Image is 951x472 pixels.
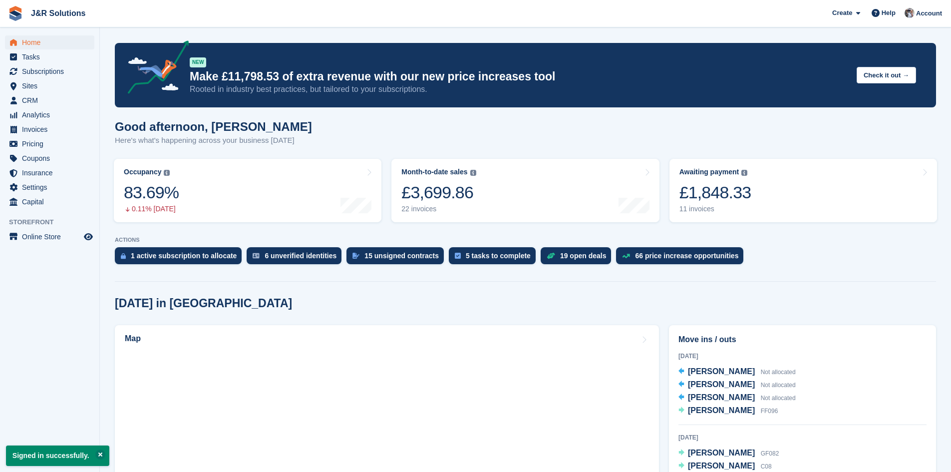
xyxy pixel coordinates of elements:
[115,247,247,269] a: 1 active subscription to allocate
[635,252,738,260] div: 66 price increase opportunities
[8,6,23,21] img: stora-icon-8386f47178a22dfd0bd8f6a31ec36ba5ce8667c1dd55bd0f319d3a0aa187defe.svg
[352,253,359,259] img: contract_signature_icon-13c848040528278c33f63329250d36e43548de30e8caae1d1a13099fd9432cc5.svg
[247,247,346,269] a: 6 unverified identities
[470,170,476,176] img: icon-info-grey-7440780725fd019a000dd9b08b2336e03edf1995a4989e88bcd33f0948082b44.svg
[115,297,292,310] h2: [DATE] in [GEOGRAPHIC_DATA]
[688,406,755,415] span: [PERSON_NAME]
[22,151,82,165] span: Coupons
[124,205,179,213] div: 0.11% [DATE]
[678,405,778,418] a: [PERSON_NAME] FF096
[115,237,936,243] p: ACTIONS
[678,334,927,346] h2: Move ins / outs
[688,449,755,457] span: [PERSON_NAME]
[622,254,630,258] img: price_increase_opportunities-93ffe204e8149a01c8c9dc8f82e8f89637d9d84a8eef4429ea346261dce0b2c0.svg
[679,168,739,176] div: Awaiting payment
[761,450,779,457] span: GF082
[22,50,82,64] span: Tasks
[761,369,796,376] span: Not allocated
[5,137,94,151] a: menu
[190,69,849,84] p: Make £11,798.53 of extra revenue with our new price increases tool
[761,382,796,389] span: Not allocated
[6,446,109,466] p: Signed in successfully.
[190,57,206,67] div: NEW
[124,182,179,203] div: 83.69%
[5,64,94,78] a: menu
[391,159,659,222] a: Month-to-date sales £3,699.86 22 invoices
[761,408,778,415] span: FF096
[688,462,755,470] span: [PERSON_NAME]
[678,392,796,405] a: [PERSON_NAME] Not allocated
[22,64,82,78] span: Subscriptions
[401,168,467,176] div: Month-to-date sales
[131,252,237,260] div: 1 active subscription to allocate
[449,247,541,269] a: 5 tasks to complete
[5,166,94,180] a: menu
[115,135,312,146] p: Here's what's happening across your business [DATE]
[678,379,796,392] a: [PERSON_NAME] Not allocated
[5,151,94,165] a: menu
[22,122,82,136] span: Invoices
[857,67,916,83] button: Check it out →
[22,230,82,244] span: Online Store
[5,50,94,64] a: menu
[125,334,141,343] h2: Map
[916,8,942,18] span: Account
[679,205,751,213] div: 11 invoices
[82,231,94,243] a: Preview store
[761,395,796,402] span: Not allocated
[882,8,896,18] span: Help
[688,367,755,376] span: [PERSON_NAME]
[346,247,449,269] a: 15 unsigned contracts
[121,253,126,259] img: active_subscription_to_allocate_icon-d502201f5373d7db506a760aba3b589e785aa758c864c3986d89f69b8ff3...
[5,195,94,209] a: menu
[22,108,82,122] span: Analytics
[22,93,82,107] span: CRM
[22,166,82,180] span: Insurance
[547,252,555,259] img: deal-1b604bf984904fb50ccaf53a9ad4b4a5d6e5aea283cecdc64d6e3604feb123c2.svg
[22,35,82,49] span: Home
[541,247,617,269] a: 19 open deals
[22,79,82,93] span: Sites
[761,463,772,470] span: C08
[22,180,82,194] span: Settings
[5,93,94,107] a: menu
[678,352,927,361] div: [DATE]
[741,170,747,176] img: icon-info-grey-7440780725fd019a000dd9b08b2336e03edf1995a4989e88bcd33f0948082b44.svg
[190,84,849,95] p: Rooted in industry best practices, but tailored to your subscriptions.
[22,195,82,209] span: Capital
[678,433,927,442] div: [DATE]
[466,252,531,260] div: 5 tasks to complete
[679,182,751,203] div: £1,848.33
[124,168,161,176] div: Occupancy
[253,253,260,259] img: verify_identity-adf6edd0f0f0b5bbfe63781bf79b02c33cf7c696d77639b501bdc392416b5a36.svg
[678,447,779,460] a: [PERSON_NAME] GF082
[669,159,937,222] a: Awaiting payment £1,848.33 11 invoices
[5,108,94,122] a: menu
[616,247,748,269] a: 66 price increase opportunities
[5,230,94,244] a: menu
[364,252,439,260] div: 15 unsigned contracts
[5,79,94,93] a: menu
[164,170,170,176] img: icon-info-grey-7440780725fd019a000dd9b08b2336e03edf1995a4989e88bcd33f0948082b44.svg
[688,380,755,389] span: [PERSON_NAME]
[401,205,476,213] div: 22 invoices
[688,393,755,402] span: [PERSON_NAME]
[5,35,94,49] a: menu
[905,8,915,18] img: Steve Revell
[832,8,852,18] span: Create
[455,253,461,259] img: task-75834270c22a3079a89374b754ae025e5fb1db73e45f91037f5363f120a921f8.svg
[5,180,94,194] a: menu
[27,5,89,21] a: J&R Solutions
[401,182,476,203] div: £3,699.86
[115,120,312,133] h1: Good afternoon, [PERSON_NAME]
[22,137,82,151] span: Pricing
[119,40,189,97] img: price-adjustments-announcement-icon-8257ccfd72463d97f412b2fc003d46551f7dbcb40ab6d574587a9cd5c0d94...
[265,252,336,260] div: 6 unverified identities
[5,122,94,136] a: menu
[678,366,796,379] a: [PERSON_NAME] Not allocated
[114,159,381,222] a: Occupancy 83.69% 0.11% [DATE]
[9,217,99,227] span: Storefront
[560,252,607,260] div: 19 open deals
